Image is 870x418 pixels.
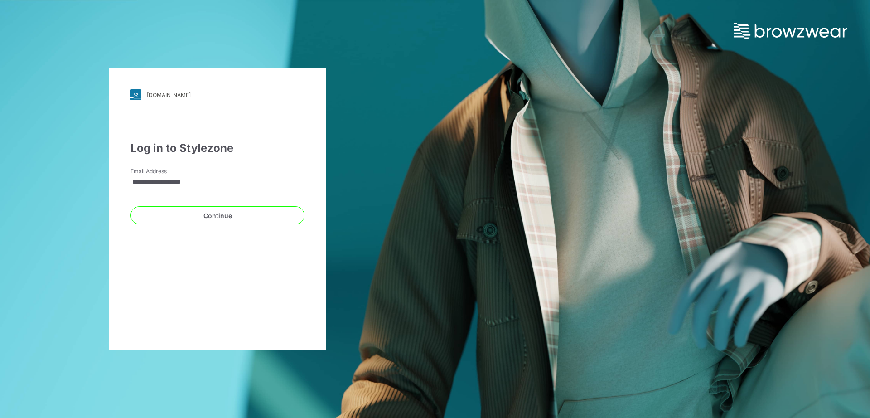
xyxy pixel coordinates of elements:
div: [DOMAIN_NAME] [147,92,191,98]
label: Email Address [130,167,194,175]
a: [DOMAIN_NAME] [130,89,304,100]
img: svg+xml;base64,PHN2ZyB3aWR0aD0iMjgiIGhlaWdodD0iMjgiIHZpZXdCb3g9IjAgMCAyOCAyOCIgZmlsbD0ibm9uZSIgeG... [130,89,141,100]
img: browzwear-logo.73288ffb.svg [734,23,847,39]
button: Continue [130,206,304,224]
div: Log in to Stylezone [130,140,304,156]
